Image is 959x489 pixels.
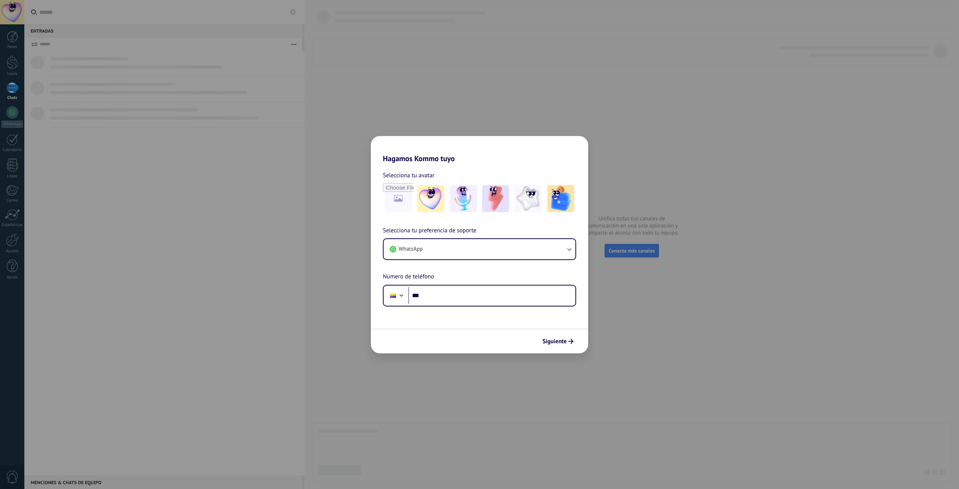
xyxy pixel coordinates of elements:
[450,185,477,212] img: -2.jpeg
[417,185,444,212] img: -1.jpeg
[515,185,542,212] img: -4.jpeg
[542,339,567,344] span: Siguiente
[371,136,588,163] h2: Hagamos Kommo tuyo
[482,185,509,212] img: -3.jpeg
[383,170,435,180] span: Selecciona tu avatar
[386,288,400,304] div: Colombia: + 57
[547,185,574,212] img: -5.jpeg
[384,239,575,259] button: WhatsApp
[383,226,477,236] span: Selecciona tu preferencia de soporte
[383,272,434,282] span: Número de teléfono
[399,245,423,253] span: WhatsApp
[539,335,577,348] button: Siguiente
